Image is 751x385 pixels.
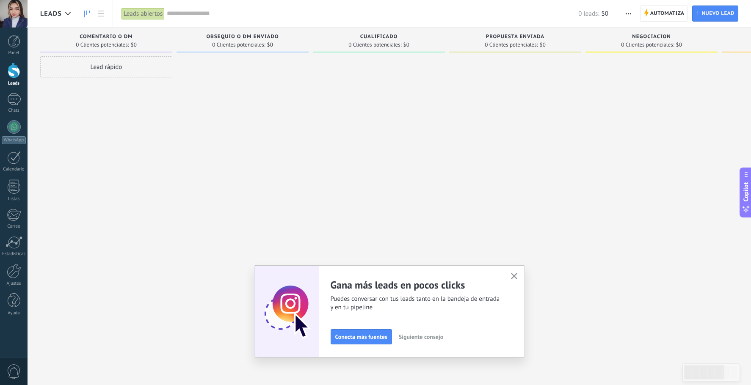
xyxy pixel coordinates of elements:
[403,42,409,47] span: $0
[676,42,682,47] span: $0
[40,10,62,18] span: Leads
[212,42,265,47] span: 0 Clientes potenciales:
[360,34,398,40] span: Cualificado
[2,311,26,316] div: Ayuda
[621,42,674,47] span: 0 Clientes potenciales:
[485,42,538,47] span: 0 Clientes potenciales:
[2,108,26,113] div: Chats
[602,10,608,18] span: $0
[453,34,577,41] div: Propuesta enviada
[348,42,401,47] span: 0 Clientes potenciales:
[2,281,26,286] div: Ajustes
[692,5,738,22] a: Nuevo lead
[317,34,441,41] div: Cualificado
[2,251,26,257] div: Estadísticas
[578,10,599,18] span: 0 leads:
[80,5,94,22] a: Leads
[80,34,133,40] span: Comentario o DM
[335,334,387,340] span: Conecta más fuentes
[181,34,304,41] div: Obsequio o DM enviado
[2,167,26,172] div: Calendario
[486,34,545,40] span: Propuesta enviada
[44,34,168,41] div: Comentario o DM
[399,334,443,340] span: Siguiente consejo
[331,278,501,291] h2: Gana más leads en pocos clicks
[331,329,392,344] button: Conecta más fuentes
[331,295,501,312] span: Puedes conversar con tus leads tanto en la bandeja de entrada y en tu pipeline
[632,34,671,40] span: Negociación
[206,34,279,40] span: Obsequio o DM enviado
[2,81,26,86] div: Leads
[76,42,129,47] span: 0 Clientes potenciales:
[2,50,26,56] div: Panel
[640,5,688,22] a: Automatiza
[121,8,165,20] div: Leads abiertos
[540,42,546,47] span: $0
[395,330,447,343] button: Siguiente consejo
[267,42,273,47] span: $0
[94,5,108,22] a: Lista
[40,56,172,77] div: Lead rápido
[2,224,26,229] div: Correo
[2,136,26,144] div: WhatsApp
[701,6,734,21] span: Nuevo lead
[2,196,26,202] div: Listas
[622,5,635,22] button: Más
[650,6,685,21] span: Automatiza
[742,182,750,202] span: Copilot
[131,42,137,47] span: $0
[590,34,713,41] div: Negociación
